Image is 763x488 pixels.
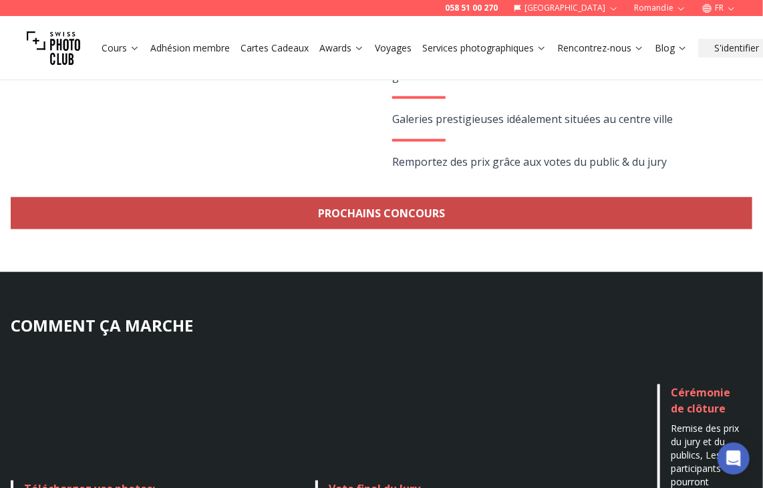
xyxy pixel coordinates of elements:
[655,41,688,55] a: Blog
[319,41,364,55] a: Awards
[417,39,552,57] button: Services photographiques
[445,3,498,13] a: 058 51 00 270
[557,41,644,55] a: Rencontrez-nous
[718,443,750,475] div: Open Intercom Messenger
[241,41,309,55] a: Cartes Cadeaux
[375,41,412,55] a: Voyages
[145,39,235,57] button: Adhésion membre
[369,39,417,57] button: Voyages
[11,197,752,229] a: Prochains concours
[649,39,693,57] button: Blog
[314,39,369,57] button: Awards
[422,41,547,55] a: Services photographiques
[671,385,730,416] span: Cérémonie de clôture
[235,39,314,57] button: Cartes Cadeaux
[392,112,673,126] span: Galeries prestigieuses idéalement situées au centre ville
[552,39,649,57] button: Rencontrez-nous
[102,41,140,55] a: Cours
[150,41,230,55] a: Adhésion membre
[392,154,667,169] span: Remportez des prix grâce aux votes du public & du jury
[11,315,752,336] h3: COMMENT ÇA MARCHE
[27,21,80,75] img: Swiss photo club
[96,39,145,57] button: Cours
